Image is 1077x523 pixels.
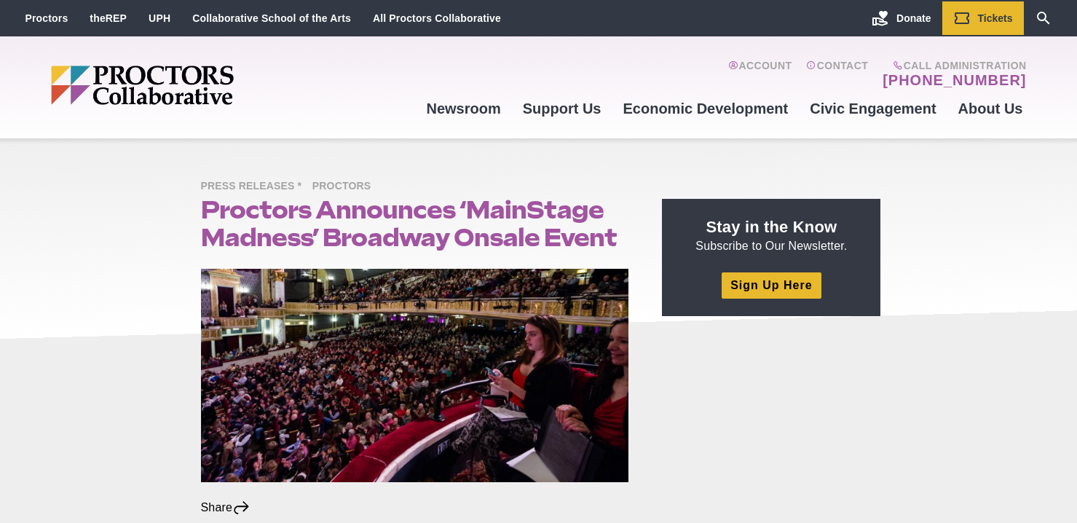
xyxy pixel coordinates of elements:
[722,272,821,298] a: Sign Up Here
[312,179,378,192] a: Proctors
[201,196,629,251] h1: Proctors Announces ‘MainStage Madness’ Broadway Onsale Event
[806,60,868,89] a: Contact
[512,89,612,128] a: Support Us
[706,218,837,236] strong: Stay in the Know
[201,500,251,516] div: Share
[612,89,800,128] a: Economic Development
[978,12,1013,24] span: Tickets
[947,89,1034,128] a: About Us
[728,60,792,89] a: Account
[201,179,309,192] a: Press Releases *
[662,334,880,516] iframe: Advertisement
[90,12,127,24] a: theREP
[25,12,68,24] a: Proctors
[201,178,309,196] span: Press Releases *
[799,89,947,128] a: Civic Engagement
[312,178,378,196] span: Proctors
[192,12,351,24] a: Collaborative School of the Arts
[1024,1,1063,35] a: Search
[51,66,346,105] img: Proctors logo
[149,12,170,24] a: UPH
[878,60,1026,71] span: Call Administration
[896,12,931,24] span: Donate
[942,1,1024,35] a: Tickets
[679,216,863,254] p: Subscribe to Our Newsletter.
[415,89,511,128] a: Newsroom
[373,12,501,24] a: All Proctors Collaborative
[883,71,1026,89] a: [PHONE_NUMBER]
[861,1,942,35] a: Donate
